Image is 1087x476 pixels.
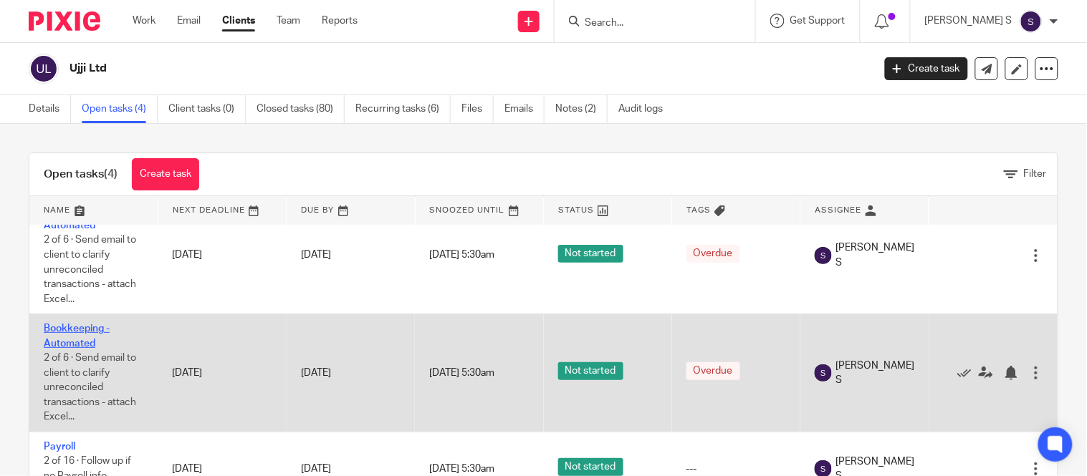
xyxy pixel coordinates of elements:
[301,368,331,378] span: [DATE]
[583,17,712,30] input: Search
[504,95,545,123] a: Emails
[429,368,494,378] span: [DATE] 5:30am
[835,359,914,388] span: [PERSON_NAME] S
[158,314,286,432] td: [DATE]
[558,206,594,214] span: Status
[322,14,358,28] a: Reports
[686,462,786,476] div: ---
[29,95,71,123] a: Details
[257,95,345,123] a: Closed tasks (80)
[222,14,255,28] a: Clients
[686,245,740,263] span: Overdue
[29,11,100,31] img: Pixie
[104,168,118,180] span: (4)
[301,464,331,474] span: [DATE]
[835,241,914,270] span: [PERSON_NAME] S
[686,206,711,214] span: Tags
[44,324,110,348] a: Bookkeeping - Automated
[133,14,155,28] a: Work
[429,464,494,474] span: [DATE] 5:30am
[461,95,494,123] a: Files
[686,362,740,380] span: Overdue
[815,364,832,382] img: svg%3E
[885,57,968,80] a: Create task
[429,251,494,261] span: [DATE] 5:30am
[558,458,623,476] span: Not started
[815,247,832,264] img: svg%3E
[558,362,623,380] span: Not started
[277,14,300,28] a: Team
[132,158,199,190] a: Create task
[1020,10,1043,33] img: svg%3E
[618,95,674,123] a: Audit logs
[957,366,979,380] a: Mark as done
[70,61,704,76] h2: Ujji Ltd
[44,235,136,304] span: 2 of 6 · Send email to client to clarify unreconciled transactions - attach Excel...
[925,14,1012,28] p: [PERSON_NAME] S
[29,54,59,84] img: svg%3E
[1024,169,1047,179] span: Filter
[301,251,331,261] span: [DATE]
[168,95,246,123] a: Client tasks (0)
[430,206,505,214] span: Snoozed Until
[44,353,136,422] span: 2 of 6 · Send email to client to clarify unreconciled transactions - attach Excel...
[558,245,623,263] span: Not started
[44,442,75,452] a: Payroll
[355,95,451,123] a: Recurring tasks (6)
[555,95,608,123] a: Notes (2)
[44,167,118,182] h1: Open tasks
[158,196,286,314] td: [DATE]
[790,16,846,26] span: Get Support
[177,14,201,28] a: Email
[82,95,158,123] a: Open tasks (4)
